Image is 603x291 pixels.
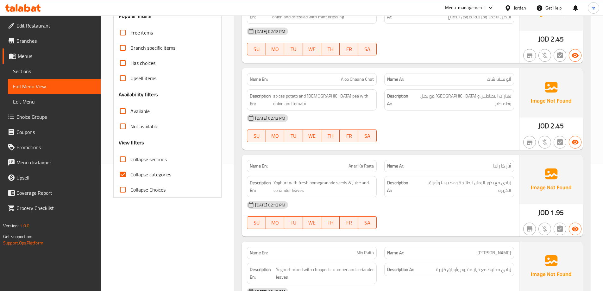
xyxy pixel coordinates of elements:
div: Menu-management [445,4,484,12]
button: SA [358,43,377,55]
span: MO [268,131,282,141]
a: Coverage Report [3,185,101,200]
span: Collapse Choices [130,186,166,193]
span: WE [305,131,319,141]
button: SA [358,130,377,142]
strong: Description Ar: [387,92,412,108]
span: ألو تشانا شات [487,76,511,83]
span: SA [361,218,374,227]
button: TH [321,216,340,229]
span: [DATE] 02:12 PM [253,202,288,208]
span: Edit Menu [13,98,96,105]
a: Support.OpsPlatform [3,239,43,247]
button: Not has choices [554,136,566,149]
a: Branches [3,33,101,48]
span: spices potato and chick pea with onion and tomato [273,92,374,108]
span: أنار كا رايتا [493,163,511,169]
span: زبادي مع بذور الرمان الطازجة وعصيرها وأوراق الكزبرة [415,179,511,194]
span: Free items [130,29,153,36]
span: FR [342,218,355,227]
strong: Name Ar: [387,76,404,83]
span: Grocery Checklist [16,204,96,212]
button: Not branch specific item [523,49,536,62]
span: Aloo Chaana Chat [341,76,374,83]
button: SU [247,43,266,55]
span: WE [305,218,319,227]
strong: Description En: [250,92,272,108]
strong: Description Ar: [387,266,414,274]
button: TU [284,130,303,142]
button: MO [266,216,284,229]
span: Has choices [130,59,155,67]
a: Edit Menu [8,94,101,109]
strong: Name En: [250,163,268,169]
span: Coverage Report [16,189,96,197]
span: [PERSON_NAME] [477,250,511,256]
h3: View filters [119,139,144,146]
button: TU [284,43,303,55]
button: Not has choices [554,49,566,62]
span: TH [324,45,337,54]
span: Mix Raita [356,250,374,256]
span: m [592,4,595,11]
span: JOD [538,120,549,132]
span: TH [324,218,337,227]
span: Upsell items [130,74,156,82]
span: WE [305,45,319,54]
span: Choice Groups [16,113,96,121]
a: Full Menu View [8,79,101,94]
span: بهارات البطاطس و حمص مع بصل وطماطم [413,92,511,108]
span: FR [342,131,355,141]
strong: Description Ar: [387,5,408,21]
span: Promotions [16,143,96,151]
span: SU [250,131,263,141]
button: FR [340,216,358,229]
button: MO [266,43,284,55]
button: Available [569,136,581,149]
span: Yoghurt mixed with chopped cucumber and coriander leaves [276,266,374,281]
a: Edit Restaurant [3,18,101,33]
img: Ae5nvW7+0k+MAAAAAElFTkSuQmCC [519,68,583,117]
img: Ae5nvW7+0k+MAAAAAElFTkSuQmCC [519,155,583,204]
span: [DATE] 02:12 PM [253,115,288,121]
button: WE [303,216,321,229]
span: Not available [130,123,158,130]
span: SU [250,45,263,54]
a: Menus [3,48,101,64]
img: Ae5nvW7+0k+MAAAAAElFTkSuQmCC [519,242,583,291]
strong: Description En: [250,5,271,21]
span: Upsell [16,174,96,181]
a: Menu disclaimer [3,155,101,170]
button: WE [303,43,321,55]
button: Available [569,223,581,235]
button: TU [284,216,303,229]
span: MO [268,45,282,54]
a: Choice Groups [3,109,101,124]
a: Sections [8,64,101,79]
button: Available [569,49,581,62]
strong: Description En: [250,266,275,281]
span: [DATE] 02:12 PM [253,28,288,35]
span: TU [287,45,300,54]
button: MO [266,130,284,142]
span: Menus [18,52,96,60]
h3: Availability filters [119,91,158,98]
button: Not branch specific item [523,223,536,235]
span: 2.45 [550,120,564,132]
span: Sections [13,67,96,75]
button: FR [340,43,358,55]
span: Get support on: [3,232,32,241]
span: زبادي مخلوط مع خيار مفروم وأوراق كزبرة [436,266,511,274]
span: TU [287,131,300,141]
span: TH [324,131,337,141]
span: Anar Ka Raita [349,163,374,169]
button: Purchased item [538,136,551,149]
strong: Name Ar: [387,163,404,169]
button: Not branch specific item [523,136,536,149]
button: Not has choices [554,223,566,235]
h3: Popular filters [119,12,217,20]
a: Grocery Checklist [3,200,101,216]
strong: Name En: [250,250,268,256]
span: Available [130,107,150,115]
span: FR [342,45,355,54]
